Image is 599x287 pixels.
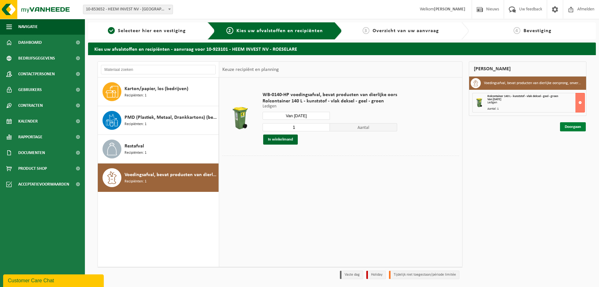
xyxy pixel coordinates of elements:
[125,121,147,127] span: Recipiënten: 1
[487,107,585,111] div: Aantal: 1
[3,273,105,287] iframe: chat widget
[125,85,188,93] span: Karton/papier, los (bedrijven)
[373,28,439,33] span: Overzicht van uw aanvraag
[226,27,233,34] span: 2
[487,98,501,101] strong: Van [DATE]
[125,114,217,121] span: PMD (Plastiek, Metaal, Drankkartons) (bedrijven)
[18,113,38,129] span: Kalender
[560,122,586,131] a: Doorgaan
[18,35,42,50] span: Dashboard
[469,61,586,77] div: [PERSON_NAME]
[263,135,298,145] button: In winkelmand
[83,5,173,14] span: 10-853652 - HEEM INVEST NV - ROESELARE
[18,161,47,176] span: Product Shop
[389,271,459,279] li: Tijdelijk niet toegestaan/période limitée
[118,28,186,33] span: Selecteer hier een vestiging
[340,271,363,279] li: Vaste dag
[487,95,558,98] span: Rolcontainer 140 L - kunststof - vlak deksel - geel - groen
[88,43,596,55] h2: Kies uw afvalstoffen en recipiënten - aanvraag voor 10-923101 - HEEM INVEST NV - ROESELARE
[18,19,38,35] span: Navigatie
[91,27,202,35] a: 1Selecteer hier een vestiging
[487,101,585,104] div: Ledigen
[98,135,219,164] button: Restafval Recipiënten: 1
[125,142,144,150] span: Restafval
[18,145,45,161] span: Documenten
[98,164,219,192] button: Voedingsafval, bevat producten van dierlijke oorsprong, onverpakt, categorie 3 Recipiënten: 1
[125,150,147,156] span: Recipiënten: 1
[98,77,219,106] button: Karton/papier, los (bedrijven) Recipiënten: 1
[363,27,369,34] span: 3
[366,271,386,279] li: Holiday
[524,28,552,33] span: Bevestiging
[125,179,147,185] span: Recipiënten: 1
[18,50,55,66] span: Bedrijfsgegevens
[98,106,219,135] button: PMD (Plastiek, Metaal, Drankkartons) (bedrijven) Recipiënten: 1
[263,112,330,120] input: Selecteer datum
[263,104,397,109] p: Ledigen
[125,171,217,179] span: Voedingsafval, bevat producten van dierlijke oorsprong, onverpakt, categorie 3
[125,93,147,99] span: Recipiënten: 1
[263,98,397,104] span: Rolcontainer 140 L - kunststof - vlak deksel - geel - groen
[484,78,581,88] h3: Voedingsafval, bevat producten van dierlijke oorsprong, onverpakt, categorie 3
[18,98,43,113] span: Contracten
[434,7,465,12] strong: [PERSON_NAME]
[18,129,42,145] span: Rapportage
[18,176,69,192] span: Acceptatievoorwaarden
[101,65,216,74] input: Materiaal zoeken
[219,62,282,77] div: Keuze recipiënt en planning
[236,28,323,33] span: Kies uw afvalstoffen en recipiënten
[18,66,55,82] span: Contactpersonen
[513,27,520,34] span: 4
[18,82,42,98] span: Gebruikers
[263,92,397,98] span: WB-0140-HP voedingsafval, bevat producten van dierlijke oors
[108,27,115,34] span: 1
[330,123,397,131] span: Aantal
